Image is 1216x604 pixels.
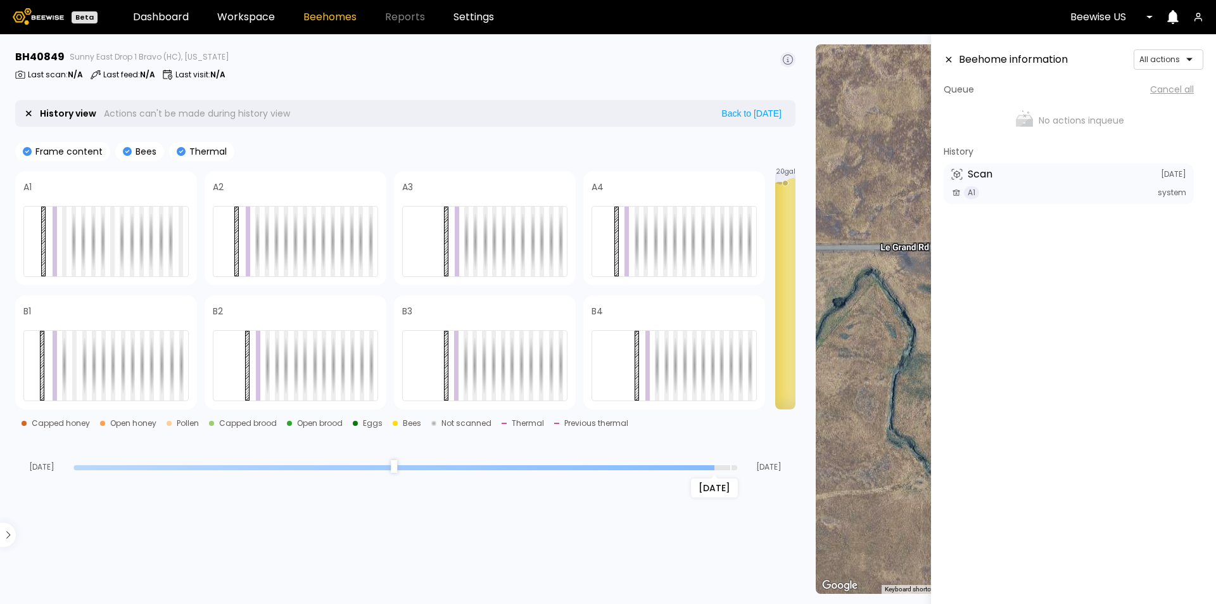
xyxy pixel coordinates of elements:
[1161,170,1186,178] span: [DATE]
[297,420,343,427] div: Open brood
[32,420,90,427] div: Capped honey
[1158,189,1186,196] span: system
[177,420,199,427] div: Pollen
[885,585,939,594] button: Keyboard shortcuts
[959,55,1068,65] h3: Beehome information
[691,479,738,498] div: [DATE]
[385,12,425,22] span: Reports
[13,8,64,25] img: Beewise logo
[68,69,83,80] b: N/A
[819,577,861,594] img: Google
[592,307,603,316] h4: B4
[132,147,156,156] p: Bees
[28,71,83,79] p: Last scan :
[968,169,992,179] h3: Scan
[15,463,68,471] span: [DATE]
[40,109,96,118] p: History view
[742,463,795,471] span: [DATE]
[23,183,32,191] h4: A1
[944,85,974,94] h4: Queue
[303,12,357,22] a: Beehomes
[564,420,628,427] div: Previous thermal
[964,186,979,199] span: A1
[217,12,275,22] a: Workspace
[402,307,412,316] h4: B3
[15,52,65,62] h3: BH 40849
[186,147,227,156] p: Thermal
[110,420,156,427] div: Open honey
[403,420,421,427] div: Bees
[213,307,223,316] h4: B2
[213,183,224,191] h4: A2
[363,420,383,427] div: Eggs
[441,420,491,427] div: Not scanned
[103,71,155,79] p: Last feed :
[592,183,604,191] h4: A4
[32,147,103,156] p: Frame content
[210,69,225,80] b: N/A
[70,53,229,61] span: Sunny East Drop 1 Bravo (HC), [US_STATE]
[23,307,31,316] h4: B1
[133,12,189,22] a: Dashboard
[175,71,225,79] p: Last visit :
[1150,85,1194,94] span: Cancel all
[776,169,795,175] span: 20 gal
[819,577,861,594] a: Open this area in Google Maps (opens a new window)
[104,109,290,118] p: Actions can't be made during history view
[512,420,544,427] div: Thermal
[219,420,277,427] div: Capped brood
[718,108,785,119] button: Back to [DATE]
[944,147,973,156] h4: History
[453,12,494,22] a: Settings
[402,183,413,191] h4: A3
[72,11,98,23] div: Beta
[944,101,1194,139] div: No actions in queue
[140,69,155,80] b: N/A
